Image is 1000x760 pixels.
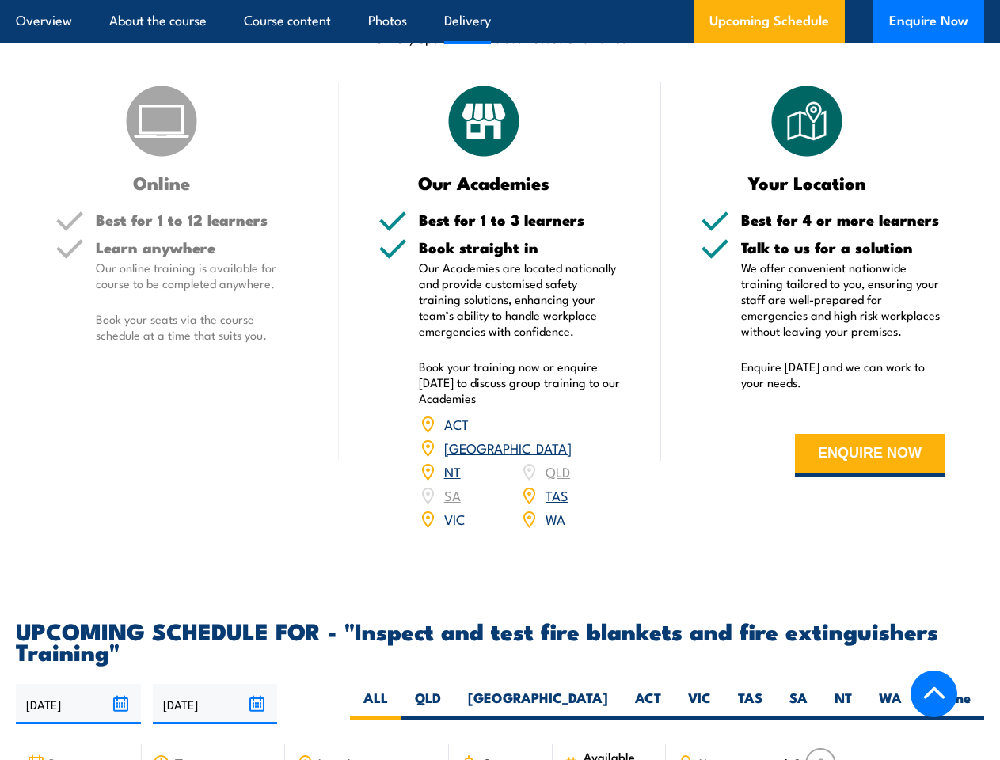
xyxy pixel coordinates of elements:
[795,434,945,477] button: ENQUIRE NOW
[419,240,622,255] h5: Book straight in
[444,509,465,528] a: VIC
[454,689,622,720] label: [GEOGRAPHIC_DATA]
[55,173,268,192] h3: Online
[401,689,454,720] label: QLD
[741,260,945,339] p: We offer convenient nationwide training tailored to you, ensuring your staff are well-prepared fo...
[546,509,565,528] a: WA
[96,240,299,255] h5: Learn anywhere
[419,260,622,339] p: Our Academies are located nationally and provide customised safety training solutions, enhancing ...
[153,684,278,724] input: To date
[622,689,675,720] label: ACT
[821,689,865,720] label: NT
[96,212,299,227] h5: Best for 1 to 12 learners
[701,173,913,192] h3: Your Location
[444,414,469,433] a: ACT
[444,438,572,457] a: [GEOGRAPHIC_DATA]
[96,260,299,291] p: Our online training is available for course to be completed anywhere.
[546,485,568,504] a: TAS
[865,689,915,720] label: WA
[419,212,622,227] h5: Best for 1 to 3 learners
[16,620,984,661] h2: UPCOMING SCHEDULE FOR - "Inspect and test fire blankets and fire extinguishers Training"
[96,311,299,343] p: Book your seats via the course schedule at a time that suits you.
[741,359,945,390] p: Enquire [DATE] and we can work to your needs.
[419,359,622,406] p: Book your training now or enquire [DATE] to discuss group training to our Academies
[741,240,945,255] h5: Talk to us for a solution
[741,212,945,227] h5: Best for 4 or more learners
[675,689,724,720] label: VIC
[350,689,401,720] label: ALL
[444,462,461,481] a: NT
[776,689,821,720] label: SA
[378,173,591,192] h3: Our Academies
[16,684,141,724] input: From date
[724,689,776,720] label: TAS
